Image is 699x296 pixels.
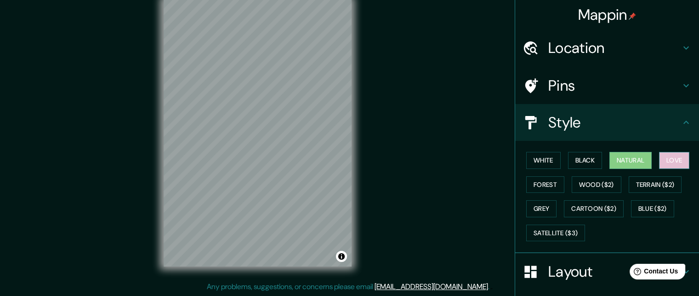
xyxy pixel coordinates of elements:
div: Pins [515,67,699,104]
button: Cartoon ($2) [564,200,624,217]
button: Grey [526,200,557,217]
h4: Location [548,39,681,57]
button: Terrain ($2) [629,176,682,193]
button: Black [568,152,602,169]
h4: Mappin [578,6,636,24]
h4: Pins [548,76,681,95]
a: [EMAIL_ADDRESS][DOMAIN_NAME] [375,282,488,291]
p: Any problems, suggestions, or concerns please email . [207,281,489,292]
button: Blue ($2) [631,200,674,217]
button: Love [659,152,689,169]
div: Style [515,104,699,141]
button: Natural [609,152,652,169]
div: Layout [515,253,699,290]
button: White [526,152,561,169]
div: . [491,281,493,292]
h4: Style [548,113,681,132]
div: . [489,281,491,292]
iframe: Help widget launcher [617,260,689,286]
button: Wood ($2) [572,176,621,193]
h4: Layout [548,262,681,281]
button: Satellite ($3) [526,225,585,242]
div: Location [515,29,699,66]
button: Toggle attribution [336,251,347,262]
img: pin-icon.png [629,12,636,20]
button: Forest [526,176,564,193]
